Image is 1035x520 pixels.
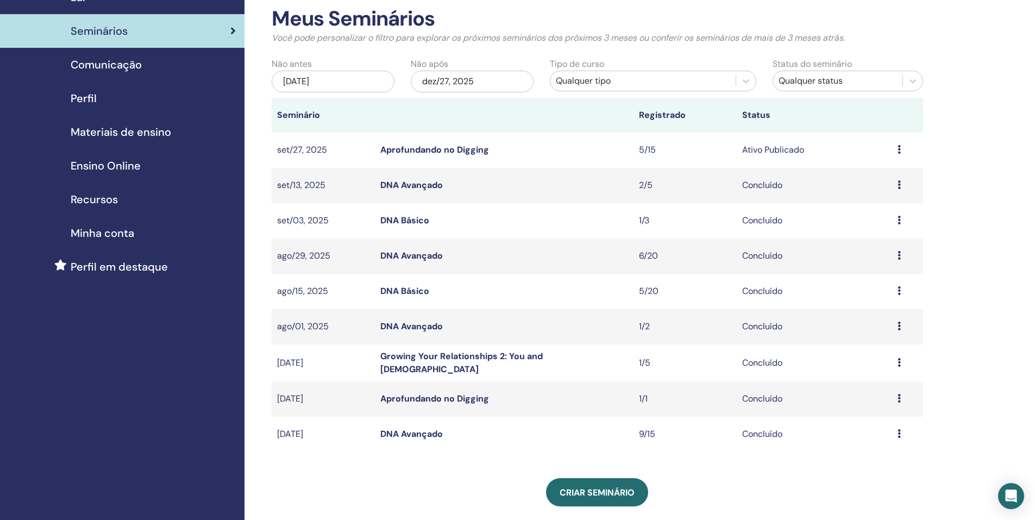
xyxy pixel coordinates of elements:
td: Concluído [737,309,892,344]
a: Aprofundando no Digging [380,393,489,404]
td: Concluído [737,344,892,381]
a: DNA Avançado [380,428,443,440]
span: Perfil em destaque [71,259,168,275]
div: Open Intercom Messenger [998,483,1024,509]
td: ago/29, 2025 [272,239,375,274]
td: set/13, 2025 [272,168,375,203]
td: 1/1 [633,381,737,417]
th: Seminário [272,98,375,133]
span: Criar seminário [560,487,635,498]
div: dez/27, 2025 [411,71,534,92]
td: Concluído [737,381,892,417]
span: Ensino Online [71,158,141,174]
a: DNA Avançado [380,321,443,332]
td: [DATE] [272,417,375,452]
td: set/27, 2025 [272,133,375,168]
span: Minha conta [71,225,134,241]
td: Concluído [737,274,892,309]
span: Recursos [71,191,118,208]
td: 6/20 [633,239,737,274]
label: Não antes [272,58,312,71]
a: Criar seminário [546,478,648,506]
label: Tipo de curso [550,58,604,71]
td: Ativo Publicado [737,133,892,168]
td: [DATE] [272,344,375,381]
a: DNA Avançado [380,250,443,261]
p: Você pode personalizar o filtro para explorar os próximos seminários dos próximos 3 meses ou conf... [272,32,923,45]
a: Aprofundando no Digging [380,144,489,155]
span: Seminários [71,23,128,39]
a: Growing Your Relationships 2: You and [DEMOGRAPHIC_DATA] [380,350,543,375]
td: 5/20 [633,274,737,309]
td: Concluído [737,168,892,203]
a: DNA Avançado [380,179,443,191]
td: [DATE] [272,381,375,417]
div: [DATE] [272,71,394,92]
td: ago/15, 2025 [272,274,375,309]
td: 1/3 [633,203,737,239]
a: DNA Básico [380,285,429,297]
td: 2/5 [633,168,737,203]
td: Concluído [737,417,892,452]
div: Qualquer tipo [556,74,730,87]
td: 9/15 [633,417,737,452]
td: Concluído [737,203,892,239]
span: Comunicação [71,57,142,73]
label: Não após [411,58,448,71]
th: Status [737,98,892,133]
th: Registrado [633,98,737,133]
span: Perfil [71,90,97,106]
label: Status do seminário [773,58,852,71]
td: 5/15 [633,133,737,168]
a: DNA Básico [380,215,429,226]
span: Materiais de ensino [71,124,171,140]
td: ago/01, 2025 [272,309,375,344]
td: set/03, 2025 [272,203,375,239]
div: Qualquer status [779,74,897,87]
td: 1/5 [633,344,737,381]
td: Concluído [737,239,892,274]
td: 1/2 [633,309,737,344]
h2: Meus Seminários [272,7,923,32]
